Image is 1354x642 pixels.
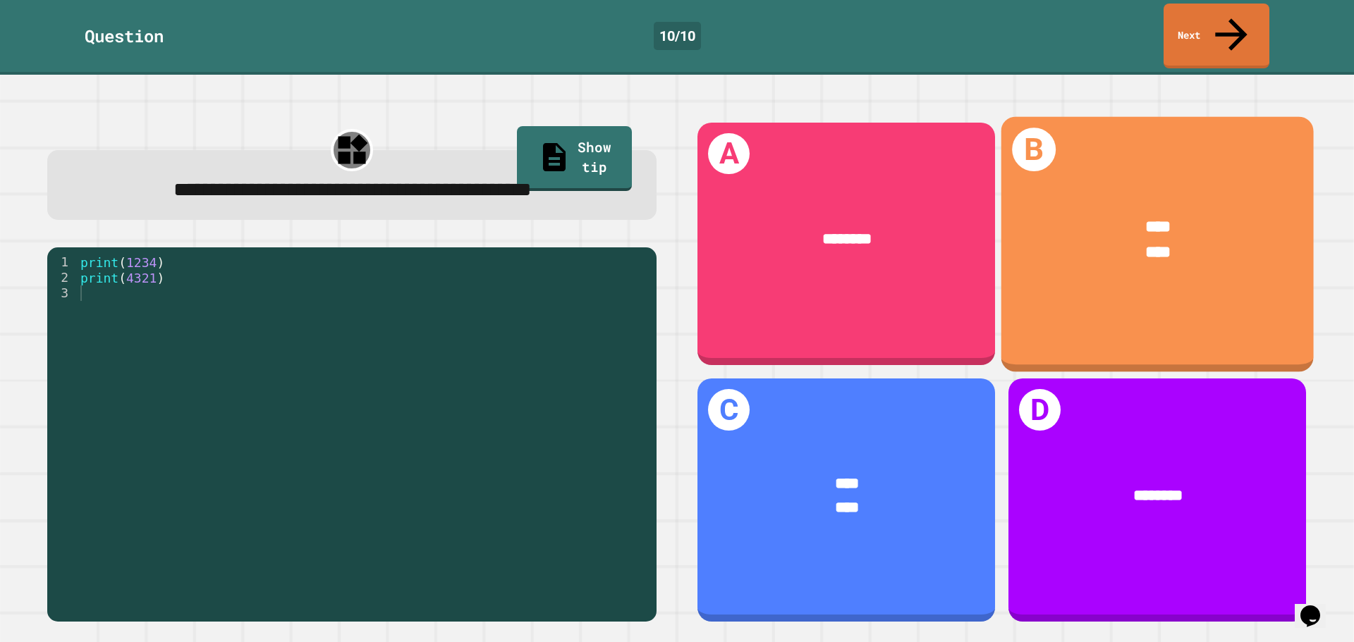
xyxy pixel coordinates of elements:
div: Question [85,23,164,49]
div: 1 [47,254,78,270]
h1: C [708,389,750,431]
iframe: chat widget [1295,586,1340,628]
a: Show tip [517,126,632,191]
h1: D [1019,389,1061,431]
div: 10 / 10 [654,22,701,50]
a: Next [1164,4,1269,68]
h1: A [708,133,750,175]
h1: B [1013,128,1056,171]
div: 3 [47,285,78,301]
div: 2 [47,270,78,285]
